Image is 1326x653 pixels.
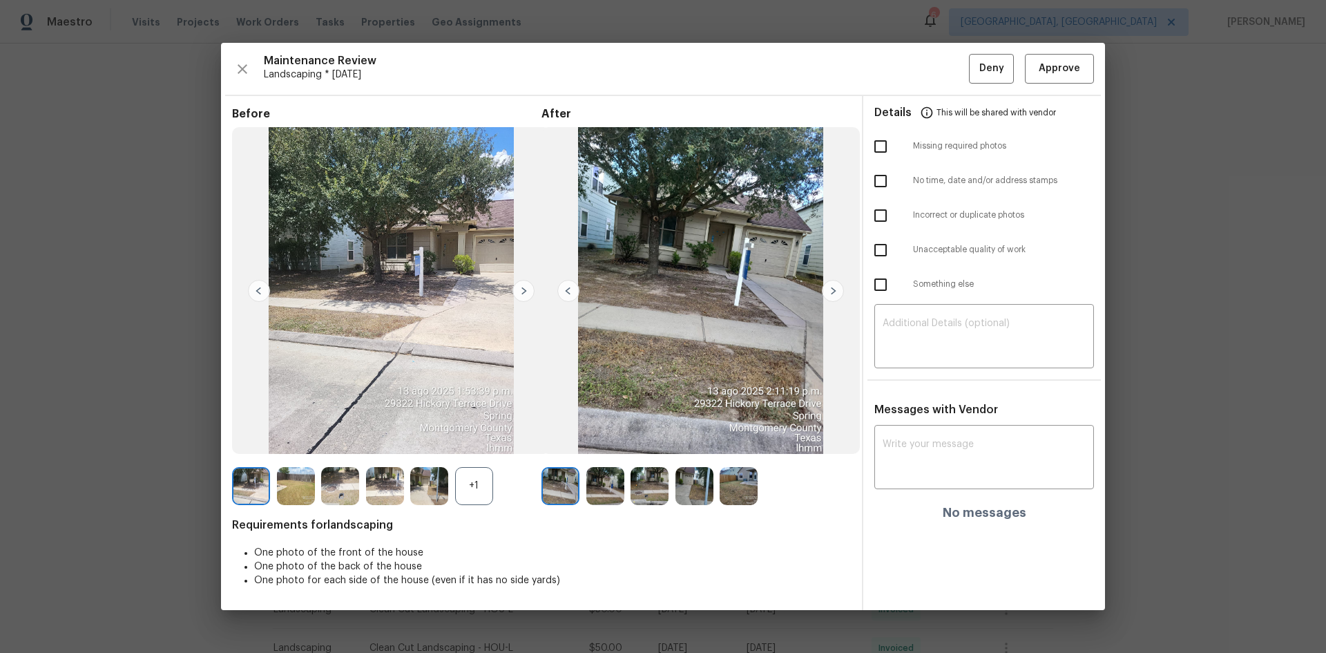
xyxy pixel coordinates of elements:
[863,164,1105,198] div: No time, date and/or address stamps
[863,198,1105,233] div: Incorrect or duplicate photos
[232,107,541,121] span: Before
[913,278,1094,290] span: Something else
[264,54,969,68] span: Maintenance Review
[863,233,1105,267] div: Unacceptable quality of work
[936,96,1056,129] span: This will be shared with vendor
[943,506,1026,520] h4: No messages
[863,129,1105,164] div: Missing required photos
[557,280,579,302] img: left-chevron-button-url
[254,560,851,574] li: One photo of the back of the house
[874,96,912,129] span: Details
[913,175,1094,187] span: No time, date and/or address stamps
[541,107,851,121] span: After
[969,54,1014,84] button: Deny
[248,280,270,302] img: left-chevron-button-url
[1039,60,1080,77] span: Approve
[264,68,969,82] span: Landscaping * [DATE]
[874,404,998,415] span: Messages with Vendor
[913,244,1094,256] span: Unacceptable quality of work
[913,140,1094,152] span: Missing required photos
[254,574,851,587] li: One photo for each side of the house (even if it has no side yards)
[863,267,1105,302] div: Something else
[455,467,493,505] div: +1
[822,280,844,302] img: right-chevron-button-url
[254,546,851,560] li: One photo of the front of the house
[979,60,1004,77] span: Deny
[913,209,1094,221] span: Incorrect or duplicate photos
[512,280,535,302] img: right-chevron-button-url
[1025,54,1094,84] button: Approve
[232,518,851,532] span: Requirements for landscaping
